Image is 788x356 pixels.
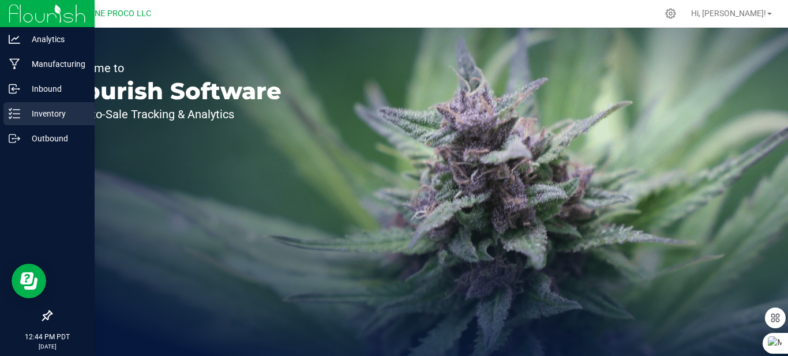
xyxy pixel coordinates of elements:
[12,264,46,298] iframe: Resource center
[20,57,89,71] p: Manufacturing
[9,108,20,119] inline-svg: Inventory
[691,9,766,18] span: Hi, [PERSON_NAME]!
[9,33,20,45] inline-svg: Analytics
[20,132,89,145] p: Outbound
[62,108,282,120] p: Seed-to-Sale Tracking & Analytics
[62,62,282,74] p: Welcome to
[9,58,20,70] inline-svg: Manufacturing
[5,342,89,351] p: [DATE]
[62,80,282,103] p: Flourish Software
[663,8,678,19] div: Manage settings
[9,133,20,144] inline-svg: Outbound
[20,82,89,96] p: Inbound
[20,32,89,46] p: Analytics
[5,332,89,342] p: 12:44 PM PDT
[9,83,20,95] inline-svg: Inbound
[20,107,89,121] p: Inventory
[84,9,151,18] span: DUNE PROCO LLC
